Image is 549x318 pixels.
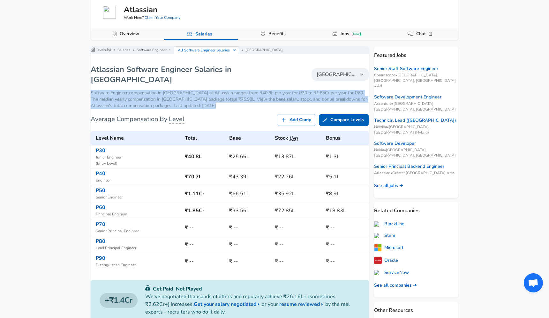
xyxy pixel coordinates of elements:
h4: ₹1.4Cr [100,293,138,308]
a: Oracle [374,257,398,264]
h6: Bonus [326,134,366,143]
img: svg+xml;base64,PHN2ZyB4bWxucz0iaHR0cDovL3d3dy53My5vcmcvMjAwMC9zdmciIGZpbGw9IiMwYzU0NjAiIHZpZXdCb3... [145,285,150,291]
a: Stem [374,232,395,239]
a: JobsNew [338,28,363,39]
img: servicenow.com [374,270,382,275]
h6: Stock [275,134,321,143]
h6: ₹25.66L [229,152,270,161]
a: Overview [117,28,142,39]
a: Add Comp [277,114,316,126]
h6: Base [229,134,270,143]
a: BlackLine [374,221,404,227]
span: Distinguished Engineer [96,262,180,268]
span: Principal Engineer [96,211,180,218]
p: All Software Engineer Salaries [178,47,230,53]
h6: ₹35.92L [275,189,321,198]
span: ( Entry Level ) [96,160,180,167]
a: ServiceNow [374,269,409,276]
p: Featured Jobs [374,46,458,59]
img: stem.com [374,233,382,238]
div: New [352,32,361,36]
h6: ₹ -- [326,223,366,232]
h6: ₹ -- [275,240,321,249]
h6: ₹1.11Cr [185,189,224,198]
button: [GEOGRAPHIC_DATA] [312,68,369,81]
h6: ₹ -- [229,257,270,266]
h6: ₹ -- [229,240,270,249]
a: P80 [96,238,105,245]
h6: ₹ -- [185,257,224,266]
a: Microsoft [374,244,403,252]
a: See all jobs ➜ [374,182,403,189]
span: Commscope • [GEOGRAPHIC_DATA], [GEOGRAPHIC_DATA], [GEOGRAPHIC_DATA] • Ad [374,73,458,89]
a: Senior Principal Backend Engineer [374,163,444,170]
a: P60 [96,204,105,211]
a: P70 [96,221,105,228]
h6: ₹1.85Cr [185,206,224,215]
h6: ₹ -- [275,257,321,266]
a: Compare Levels [319,114,369,126]
h1: Atlassian Software Engineer Salaries in [GEOGRAPHIC_DATA] [91,64,282,85]
h6: ₹ -- [185,223,224,232]
h6: ₹1.3L [326,152,366,161]
img: 3gmaNiX.png [374,257,382,264]
span: Lead Principal Engineer [96,245,180,252]
h6: ₹ -- [275,223,321,232]
button: (/yr) [290,135,298,143]
a: Salaries [117,48,130,53]
a: Benefits [266,28,288,39]
h6: ₹5.1L [326,172,366,181]
img: atlassian.com [103,6,116,19]
span: Work Here? [124,15,180,20]
a: Software Development Engineer [374,94,441,100]
p: Get Paid, Not Played [145,285,360,293]
a: See all companies ➜ [374,282,417,289]
h6: ₹ -- [229,223,270,232]
h6: ₹66.51L [229,189,270,198]
p: Other Resources [374,301,458,314]
img: blackline.com [374,221,382,227]
h5: Atlassian [124,4,157,15]
img: microsoftlogo.png [374,244,382,252]
a: resume reviewed [279,300,325,308]
h6: ₹70.7L [185,172,224,181]
span: Senior Principal Engineer [96,228,180,235]
span: Nokia • [GEOGRAPHIC_DATA], [GEOGRAPHIC_DATA], [GEOGRAPHIC_DATA] [374,147,458,158]
span: Atlassian • Greater [GEOGRAPHIC_DATA] Area [374,170,458,176]
p: We've negotiated thousands of offers and regularly achieve ₹26.16L+ (sometimes ₹2.62Cr+) increase... [145,293,360,316]
a: Claim Your Company [145,15,180,20]
a: P40 [96,170,105,177]
div: Open chat [524,273,543,292]
a: P50 [96,187,105,194]
h6: ₹13.87L [275,152,321,161]
span: Accenture • [GEOGRAPHIC_DATA], [GEOGRAPHIC_DATA], [GEOGRAPHIC_DATA] [374,101,458,112]
span: Engineer [96,177,180,184]
span: Senior Engineer [96,194,180,201]
h6: ₹72.85L [275,206,321,215]
h6: ₹ -- [326,257,366,266]
a: Software Engineer [137,48,167,53]
a: Get your salary negotiated [194,300,262,308]
span: Level [169,115,184,124]
h6: ₹ -- [185,240,224,249]
h6: Total [185,134,224,143]
div: Company Data Navigation [91,28,458,40]
a: [GEOGRAPHIC_DATA] [245,48,283,53]
p: Software Engineer compensation in [GEOGRAPHIC_DATA] at Atlassian ranges from ₹40.8L per year for ... [91,90,369,109]
table: Atlassian's Software Engineer levels [91,131,369,270]
h6: ₹22.26L [275,172,321,181]
h6: Level Name [96,134,180,143]
span: Nextiva • [GEOGRAPHIC_DATA], [GEOGRAPHIC_DATA] (Hybrid) [374,124,458,135]
a: Salaries [193,29,215,40]
a: Software Developer [374,140,416,147]
h6: ₹40.8L [185,152,224,161]
h6: ₹ -- [326,240,366,249]
h6: ₹43.39L [229,172,270,181]
h6: Average Compensation By [91,114,184,124]
span: Junior Engineer [96,154,180,161]
h6: ₹8.9L [326,189,366,198]
p: Related Companies [374,202,458,214]
h6: ₹18.83L [326,206,366,215]
a: Chat [414,28,436,39]
a: P90 [96,255,105,262]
